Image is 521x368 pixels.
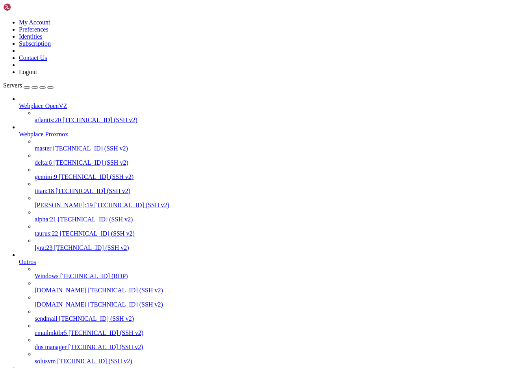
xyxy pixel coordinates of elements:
span: [TECHNICAL_ID] (SSH v2) [95,202,169,208]
li: gemini:9 [TECHNICAL_ID] (SSH v2) [35,166,518,180]
li: Webplace OpenVZ [19,95,518,124]
li: taurus:22 [TECHNICAL_ID] (SSH v2) [35,223,518,237]
span: master [35,145,52,152]
span: [TECHNICAL_ID] (SSH v2) [69,329,143,336]
span: [TECHNICAL_ID] (RDP) [60,273,128,279]
span: titan:18 [35,188,54,194]
a: My Account [19,19,50,26]
a: gemini:9 [TECHNICAL_ID] (SSH v2) [35,173,518,180]
span: atlantis:20 [35,117,61,123]
a: Webplace OpenVZ [19,102,518,110]
span: gemini:9 [35,173,57,180]
x-row: [root@server ~]# [3,49,418,56]
li: sendmail [TECHNICAL_ID] (SSH v2) [35,308,518,322]
span: lyra:23 [35,244,52,251]
span: alpha:21 [35,216,56,223]
x-row: Use the 'plesk' command to manage the server. Run 'plesk help' for more info. [3,36,418,43]
a: delta:6 [TECHNICAL_ID] (SSH v2) [35,159,518,166]
li: solusvm [TECHNICAL_ID] (SSH v2) [35,351,518,365]
span: [DOMAIN_NAME] [35,301,87,308]
span: [TECHNICAL_ID] (SSH v2) [53,145,128,152]
span: dns manager [35,344,67,350]
span: Windows [35,273,59,279]
a: alpha:21 [TECHNICAL_ID] (SSH v2) [35,216,518,223]
div: (17, 7) [59,49,63,56]
a: [PERSON_NAME]:19 [TECHNICAL_ID] (SSH v2) [35,202,518,209]
li: lyra:23 [TECHNICAL_ID] (SSH v2) [35,237,518,251]
a: lyra:23 [TECHNICAL_ID] (SSH v2) [35,244,518,251]
span: [TECHNICAL_ID] (SSH v2) [88,301,163,308]
span: [TECHNICAL_ID] (SSH v2) [59,315,134,322]
x-row: This server is powered by Plesk. [3,16,418,23]
li: emailmktbr5 [TECHNICAL_ID] (SSH v2) [35,322,518,336]
img: Shellngn [3,3,48,11]
a: Windows [TECHNICAL_ID] (RDP) [35,273,518,280]
li: Webplace Proxmox [19,124,518,251]
li: atlantis:20 [TECHNICAL_ID] (SSH v2) [35,110,518,124]
span: Webplace OpenVZ [19,102,67,109]
span: Servers [3,82,22,89]
span: emailmktbr5 [35,329,67,336]
li: alpha:21 [TECHNICAL_ID] (SSH v2) [35,209,518,223]
a: Webplace Proxmox [19,131,518,138]
li: delta:6 [TECHNICAL_ID] (SSH v2) [35,152,518,166]
span: Webplace Proxmox [19,131,68,138]
a: Identities [19,33,43,40]
a: atlantis:20 [TECHNICAL_ID] (SSH v2) [35,117,518,124]
span: [TECHNICAL_ID] (SSH v2) [54,244,129,251]
span: Outros [19,258,36,265]
a: Logout [19,69,37,75]
a: emailmktbr5 [TECHNICAL_ID] (SSH v2) [35,329,518,336]
span: solusvm [35,358,56,364]
a: titan:18 [TECHNICAL_ID] (SSH v2) [35,188,518,195]
a: Preferences [19,26,48,33]
span: [TECHNICAL_ID] (SSH v2) [57,358,132,364]
li: master [TECHNICAL_ID] (SSH v2) [35,138,518,152]
span: [TECHNICAL_ID] (SSH v2) [54,159,128,166]
span: [TECHNICAL_ID] (SSH v2) [63,117,137,123]
span: taurus:22 [35,230,58,237]
a: [DOMAIN_NAME] [TECHNICAL_ID] (SSH v2) [35,301,518,308]
x-row: Last login: [DATE] from [TECHNICAL_ID] [3,3,418,10]
span: delta:6 [35,159,52,166]
span: [TECHNICAL_ID] (SSH v2) [60,230,135,237]
a: master [TECHNICAL_ID] (SSH v2) [35,145,518,152]
li: titan:18 [TECHNICAL_ID] (SSH v2) [35,180,518,195]
span: sendmail [35,315,57,322]
a: Outros [19,258,518,266]
li: dns manager [TECHNICAL_ID] (SSH v2) [35,336,518,351]
a: dns manager [TECHNICAL_ID] (SSH v2) [35,344,518,351]
li: [DOMAIN_NAME] [TECHNICAL_ID] (SSH v2) [35,280,518,294]
a: taurus:22 [TECHNICAL_ID] (SSH v2) [35,230,518,237]
a: Contact Us [19,54,47,61]
li: [DOMAIN_NAME] [TECHNICAL_ID] (SSH v2) [35,294,518,308]
x-row: Run the 'plesk login' command and log in by browsing either of the links received in the output. [3,30,418,36]
span: [TECHNICAL_ID] (SSH v2) [58,216,133,223]
li: Windows [TECHNICAL_ID] (RDP) [35,266,518,280]
span: [TECHNICAL_ID] (SSH v2) [88,287,163,294]
li: [PERSON_NAME]:19 [TECHNICAL_ID] (SSH v2) [35,195,518,209]
span: [TECHNICAL_ID] (SSH v2) [59,173,133,180]
span: [DOMAIN_NAME] [35,287,87,294]
a: Servers [3,82,54,89]
a: sendmail [TECHNICAL_ID] (SSH v2) [35,315,518,322]
span: [TECHNICAL_ID] (SSH v2) [56,188,130,194]
span: [TECHNICAL_ID] (SSH v2) [68,344,143,350]
a: Subscription [19,40,51,47]
li: Outros [19,251,518,365]
span: [PERSON_NAME]:19 [35,202,93,208]
a: [DOMAIN_NAME] [TECHNICAL_ID] (SSH v2) [35,287,518,294]
a: solusvm [TECHNICAL_ID] (SSH v2) [35,358,518,365]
